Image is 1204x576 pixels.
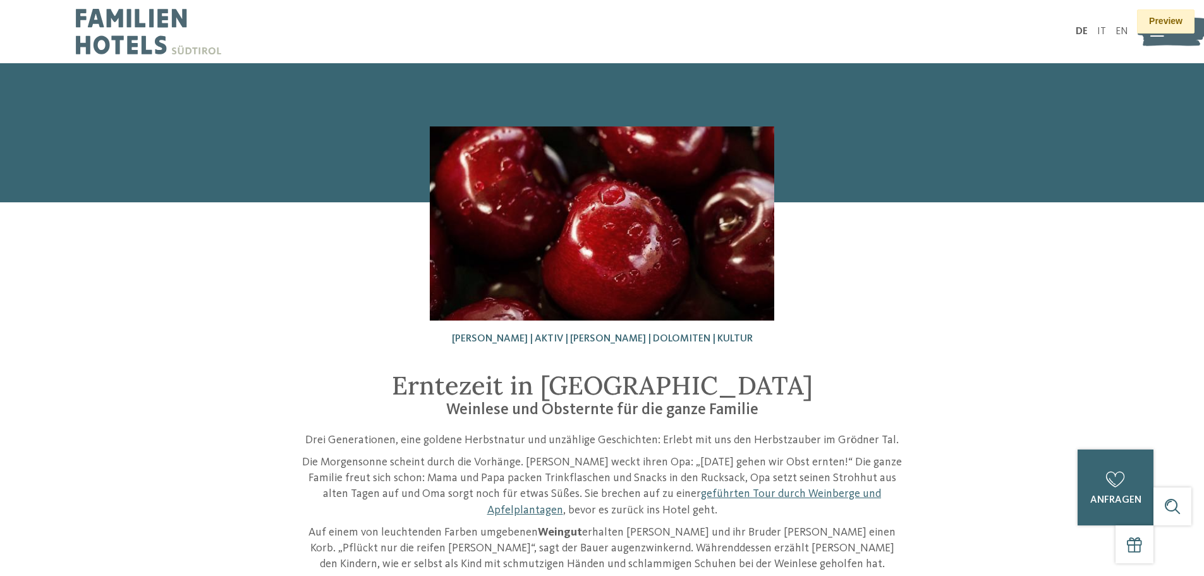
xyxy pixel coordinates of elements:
[430,126,774,321] img: Ein Erntetag mit der ganzen Familie
[302,455,903,518] p: Die Morgensonne scheint durch die Vorhänge. [PERSON_NAME] weckt ihren Opa: „[DATE] gehen wir Obst...
[1097,27,1106,37] a: IT
[487,488,882,515] a: geführten Tour durch Weinberge und Apfelplantagen
[392,369,813,401] span: Erntezeit in [GEOGRAPHIC_DATA]
[446,402,758,418] span: Weinlese und Obsternte für die ganze Familie
[1116,27,1128,37] a: EN
[1078,450,1153,525] a: anfragen
[538,527,582,538] strong: Weingut
[452,334,753,344] span: [PERSON_NAME] | Aktiv | [PERSON_NAME] | Dolomiten | Kultur
[302,525,903,573] p: Auf einem von leuchtenden Farben umgebenen erhalten [PERSON_NAME] und ihr Bruder [PERSON_NAME] ei...
[1171,25,1195,38] span: Menü
[1090,495,1141,505] span: anfragen
[1076,27,1088,37] a: DE
[302,432,903,448] p: Drei Generationen, eine goldene Herbstnatur und unzählige Geschichten: Erlebt mit uns den Herbstz...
